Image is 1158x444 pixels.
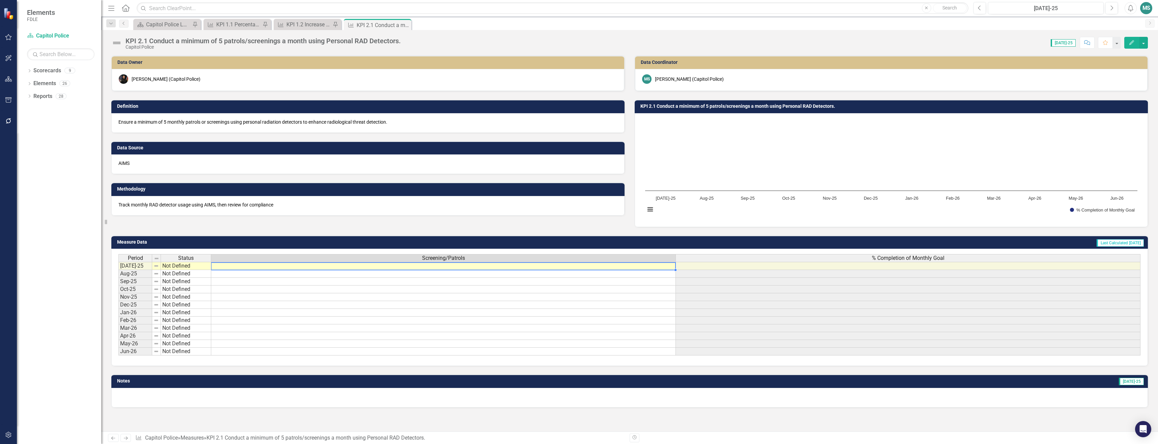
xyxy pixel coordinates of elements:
text: Oct-25 [782,196,795,201]
span: Period [128,255,143,261]
span: [DATE]-25 [1119,378,1144,385]
a: Capitol Police Landing Page 2 [135,20,191,29]
h3: Methodology [117,187,621,192]
td: May-26 [118,340,152,348]
td: Not Defined [161,262,211,270]
p: Track monthly RAD detector usage using AIMS, then review for compliance [118,201,617,208]
a: Measures [181,435,204,441]
td: Feb-26 [118,317,152,324]
button: MS [1140,2,1152,14]
button: Show % Completion of Monthly Goal [1070,207,1135,213]
td: Jan-26 [118,309,152,317]
small: FDLE [27,17,55,22]
text: Jan-26 [905,196,918,201]
div: 28 [56,93,66,99]
div: [DATE]-25 [990,4,1101,13]
td: Not Defined [161,340,211,348]
h3: Notes [117,378,460,384]
text: Nov-25 [823,196,836,201]
div: KPI 2.1 Conduct a minimum of 5 patrols/screenings a month using Personal RAD Detectors. [126,37,401,45]
div: KPI 2.1 Conduct a minimum of 5 patrols/screenings a month using Personal RAD Detectors. [357,21,410,29]
img: 8DAGhfEEPCf229AAAAAElFTkSuQmCC [154,310,159,315]
img: 8DAGhfEEPCf229AAAAAElFTkSuQmCC [154,302,159,307]
td: [DATE]-25 [118,262,152,270]
text: May-26 [1069,196,1083,201]
img: Marcus Spradley [119,74,128,84]
td: Jun-26 [118,348,152,355]
h3: Measure Data [117,240,513,245]
text: Apr-26 [1028,196,1041,201]
img: 8DAGhfEEPCf229AAAAAElFTkSuQmCC [154,341,159,346]
img: ClearPoint Strategy [3,8,15,20]
td: Not Defined [161,317,211,324]
span: % Completion of Monthly Goal [872,255,944,261]
img: 8DAGhfEEPCf229AAAAAElFTkSuQmCC [154,271,159,276]
text: [DATE]-25 [656,196,675,201]
text: Aug-25 [700,196,714,201]
h3: Definition [117,104,621,109]
td: Not Defined [161,270,211,278]
a: KPI 1.1 Percentage of critical incidents/priority calls responded to within five minutes or less. [205,20,261,29]
div: Chart. Highcharts interactive chart. [642,119,1141,220]
text: Jun-26 [1110,196,1124,201]
div: [PERSON_NAME] (Capitol Police) [655,76,724,82]
td: Not Defined [161,278,211,286]
button: [DATE]-25 [988,2,1104,14]
div: 9 [64,68,75,74]
img: 8DAGhfEEPCf229AAAAAElFTkSuQmCC [154,287,159,292]
a: KPI 1.2 Increase in daily presence through proactive patrol and K-9. [275,20,331,29]
div: Capitol Police [126,45,401,50]
a: Reports [33,93,52,100]
td: Dec-25 [118,301,152,309]
a: Elements [33,80,56,88]
div: KPI 1.1 Percentage of critical incidents/priority calls responded to within five minutes or less. [216,20,261,29]
img: 8DAGhfEEPCf229AAAAAElFTkSuQmCC [154,318,159,323]
h3: Data Source [117,145,621,150]
span: Status [178,255,194,261]
a: Scorecards [33,67,61,75]
div: Capitol Police Landing Page 2 [146,20,191,29]
img: 8DAGhfEEPCf229AAAAAElFTkSuQmCC [154,349,159,354]
span: Last Calculated [DATE] [1097,239,1144,247]
input: Search Below... [27,48,94,60]
td: Apr-26 [118,332,152,340]
svg: Interactive chart [642,119,1141,220]
td: Not Defined [161,332,211,340]
td: Not Defined [161,301,211,309]
text: Dec-25 [864,196,878,201]
button: Search [933,3,967,13]
td: Not Defined [161,348,211,355]
td: Aug-25 [118,270,152,278]
div: Open Intercom Messenger [1135,421,1151,437]
text: Sep-25 [741,196,754,201]
div: KPI 1.2 Increase in daily presence through proactive patrol and K-9. [286,20,331,29]
text: Feb-26 [946,196,960,201]
span: Elements [27,8,55,17]
img: 8DAGhfEEPCf229AAAAAElFTkSuQmCC [154,294,159,300]
h3: Data Owner [117,60,621,65]
td: Not Defined [161,293,211,301]
div: KPI 2.1 Conduct a minimum of 5 patrols/screenings a month using Personal RAD Detectors. [206,435,425,441]
td: Not Defined [161,286,211,293]
td: Oct-25 [118,286,152,293]
div: » » [135,434,625,442]
td: Nov-25 [118,293,152,301]
div: MS [642,74,652,84]
span: Screening/Patrols [422,255,465,261]
td: Sep-25 [118,278,152,286]
img: 8DAGhfEEPCf229AAAAAElFTkSuQmCC [154,263,159,269]
span: Search [942,5,957,10]
h3: KPI 2.1 Conduct a minimum of 5 patrols/screenings a month using Personal RAD Detectors. [640,104,1145,109]
button: View chart menu, Chart [645,205,655,214]
div: 26 [59,81,70,87]
span: [DATE]-25 [1051,39,1076,47]
a: Capitol Police [145,435,178,441]
td: Mar-26 [118,324,152,332]
p: Ensure a minimum of 5 monthly patrols or screenings using personal radiation detectors to enhance... [118,119,617,125]
p: AIMS [118,160,617,167]
h3: Data Coordinator [641,60,1144,65]
td: Not Defined [161,309,211,317]
img: 8DAGhfEEPCf229AAAAAElFTkSuQmCC [154,325,159,331]
img: Not Defined [111,38,122,48]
